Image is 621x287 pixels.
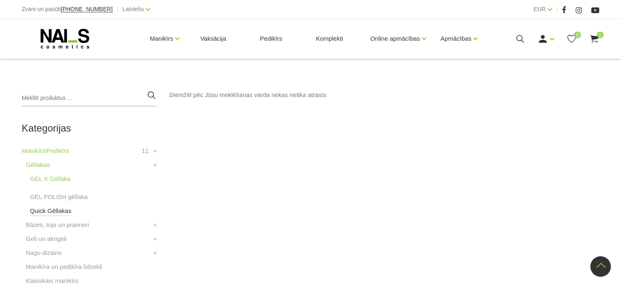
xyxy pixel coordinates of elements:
[253,19,289,58] a: Pedikīrs
[153,220,157,230] a: +
[30,206,72,216] a: Quick Gēllakas
[153,234,157,244] a: +
[30,192,88,202] a: GEL POLISH gēllaka
[26,276,79,286] a: Klasiskais manikīrs
[597,32,603,38] span: 0
[22,123,157,134] h2: Kategorijas
[589,34,599,44] a: 0
[153,146,157,156] a: +
[150,22,173,55] a: Manikīrs
[440,22,471,55] a: Apmācības
[556,4,558,14] span: |
[26,220,89,230] a: Bāzes, topi un praimeri
[22,146,69,156] a: Manikīrs/Pedikīrs
[30,174,71,184] a: GEL X Gēllaka
[153,248,157,258] a: +
[370,22,420,55] a: Online apmācības
[123,4,144,14] a: Latviešu
[22,90,157,106] input: Meklēt produktus ...
[153,160,157,170] a: +
[26,234,67,244] a: Geli un akrigeli
[117,4,118,14] span: |
[533,4,546,14] a: EUR
[574,32,581,38] span: 0
[22,4,113,14] div: Zvani un pasūti
[169,90,599,100] div: Diemžēl pēc Jūsu meklēšanas vārda nekas netika atrasts
[566,34,577,44] a: 0
[142,146,149,156] span: 11
[26,160,50,170] a: Gēllakas
[26,248,62,258] a: Nagu dizains
[61,6,113,12] a: [PHONE_NUMBER]
[26,262,102,272] a: Manikīra un pedikīra līdzekļi
[309,19,350,58] a: Komplekti
[194,19,233,58] a: Vaksācija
